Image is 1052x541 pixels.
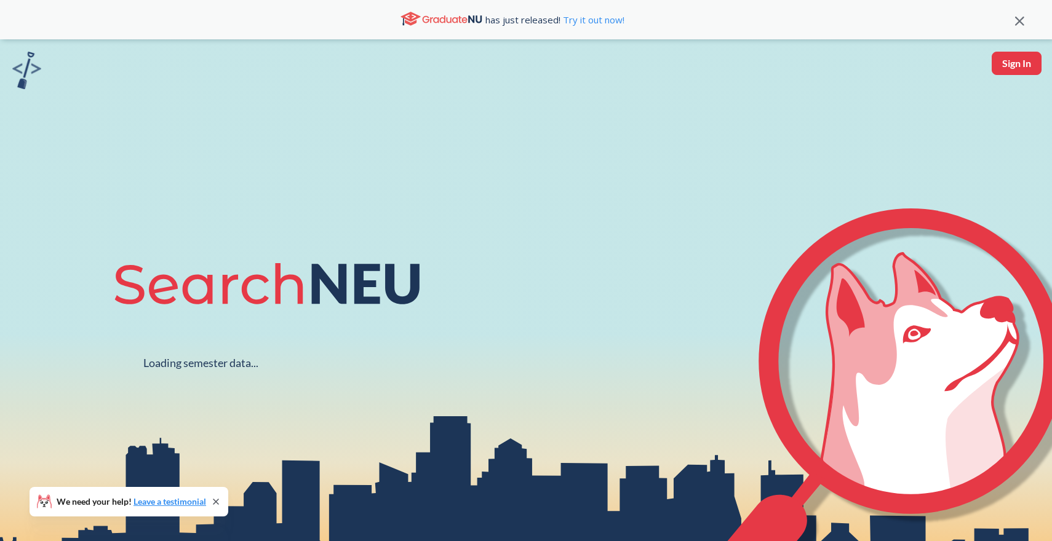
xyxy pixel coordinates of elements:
span: has just released! [485,13,624,26]
img: sandbox logo [12,52,41,89]
button: Sign In [992,52,1042,75]
div: Loading semester data... [143,356,258,370]
span: We need your help! [57,497,206,506]
a: sandbox logo [12,52,41,93]
a: Leave a testimonial [133,496,206,507]
a: Try it out now! [560,14,624,26]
